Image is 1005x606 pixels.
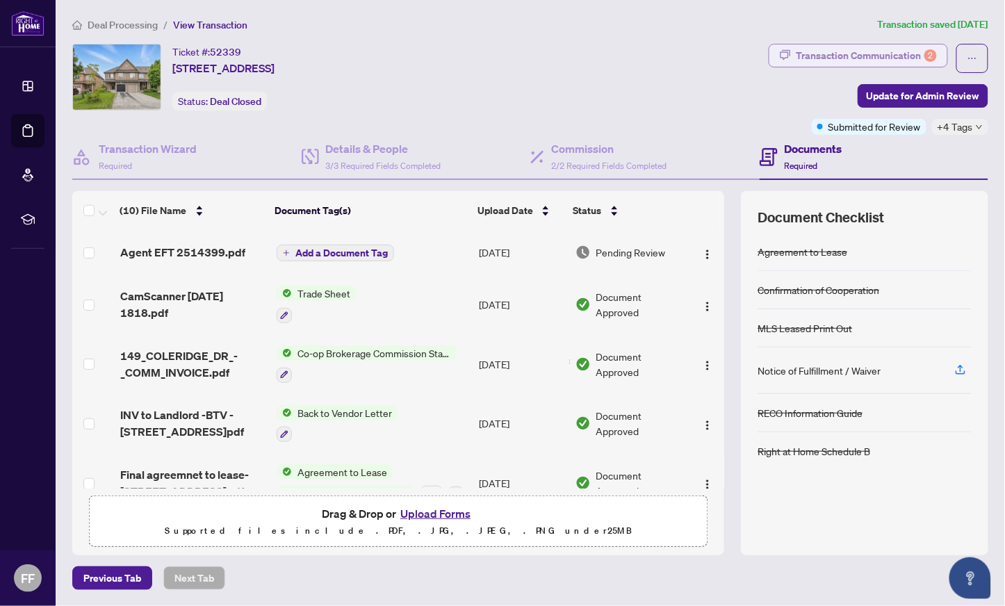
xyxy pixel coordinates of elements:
span: down [976,124,983,131]
span: Confirmation of Cooperation [292,486,415,501]
td: [DATE] [473,394,570,454]
td: [DATE] [473,275,570,334]
img: Logo [702,360,713,371]
span: [STREET_ADDRESS] [172,60,275,76]
button: Logo [696,241,719,263]
span: Add a Document Tag [295,248,388,258]
img: Document Status [575,297,591,312]
span: Document Approved [596,468,685,498]
button: Next Tab [163,566,225,590]
img: Document Status [575,357,591,372]
span: Drag & Drop or [322,505,475,523]
img: Logo [702,249,713,260]
td: [DATE] [473,453,570,513]
img: Status Icon [277,486,292,501]
span: Agreement to Lease [292,464,393,480]
button: Add a Document Tag [277,244,394,262]
div: Confirmation of Cooperation [758,282,879,297]
span: INV to Landlord -BTV - [STREET_ADDRESS]pdf [120,407,265,440]
span: Co-op Brokerage Commission Statement [292,345,457,361]
th: Document Tag(s) [269,191,472,230]
span: (10) File Name [120,203,187,218]
button: Add a Document Tag [277,245,394,261]
span: +4 Tags [938,119,973,135]
span: Document Approved [596,349,685,379]
div: Notice of Fulfillment / Waiver [758,363,881,378]
img: Logo [702,420,713,431]
button: Logo [696,412,719,434]
p: Supported files include .PDF, .JPG, .JPEG, .PNG under 25 MB [98,523,698,539]
span: Previous Tab [83,567,141,589]
span: Document Checklist [758,208,884,227]
span: Document Approved [596,408,685,439]
img: IMG-N12372236_1.jpg [73,44,161,110]
span: ellipsis [967,54,977,63]
img: Status Icon [277,464,292,480]
img: Document Status [575,245,591,260]
span: Document Approved [596,289,685,320]
span: FF [21,568,35,588]
button: Status IconBack to Vendor Letter [277,405,398,443]
button: Logo [696,293,719,316]
button: Logo [696,472,719,494]
h4: Details & People [326,140,441,157]
img: logo [11,10,44,36]
span: 3/3 Required Fields Completed [326,161,441,171]
span: home [72,20,82,30]
img: Status Icon [277,345,292,361]
span: Agent EFT 2514399.pdf [120,244,245,261]
h4: Commission [551,140,667,157]
button: Status IconTrade Sheet [277,286,356,323]
div: Ticket #: [172,44,241,60]
span: Deal Closed [210,95,261,108]
span: Upload Date [477,203,533,218]
span: View Transaction [173,19,247,31]
span: Drag & Drop orUpload FormsSupported files include .PDF, .JPG, .JPEG, .PNG under25MB [90,496,707,548]
div: MLS Leased Print Out [758,320,852,336]
span: Trade Sheet [292,286,356,301]
span: Pending Review [596,245,666,260]
button: Logo [696,353,719,375]
img: Document Status [575,416,591,431]
span: Required [785,161,818,171]
div: Transaction Communication [796,44,937,67]
span: 2/2 Required Fields Completed [551,161,667,171]
span: Required [99,161,132,171]
button: Transaction Communication2 [769,44,948,67]
div: 2 [924,49,937,62]
td: [DATE] [473,230,570,275]
img: Status Icon [277,286,292,301]
button: Update for Admin Review [858,84,988,108]
span: Deal Processing [88,19,158,31]
h4: Documents [785,140,842,157]
span: plus [283,249,290,256]
img: Document Status [575,475,591,491]
li: / [163,17,167,33]
th: Upload Date [472,191,568,230]
span: CamScanner [DATE] 1818.pdf [120,288,265,321]
img: Logo [702,301,713,312]
h4: Transaction Wizard [99,140,197,157]
span: 52339 [210,46,241,58]
div: Agreement to Lease [758,244,847,259]
span: Update for Admin Review [867,85,979,107]
button: Open asap [949,557,991,599]
th: Status [568,191,687,230]
span: Final agreemnet to lease-[STREET_ADDRESS]pdf [120,466,265,500]
div: + 1 [420,486,443,501]
td: [DATE] [473,334,570,394]
div: Status: [172,92,267,110]
button: Status IconAgreement to LeaseStatus IconConfirmation of Cooperation+1 [277,464,464,502]
div: RECO Information Guide [758,405,863,420]
img: Status Icon [277,405,292,420]
span: Back to Vendor Letter [292,405,398,420]
th: (10) File Name [115,191,270,230]
span: Status [573,203,602,218]
button: Previous Tab [72,566,152,590]
div: Right at Home Schedule B [758,443,870,459]
button: Upload Forms [396,505,475,523]
button: Status IconCo-op Brokerage Commission Statement [277,345,457,383]
span: 149_COLERIDGE_DR_-_COMM_INVOICE.pdf [120,347,265,381]
img: Logo [702,479,713,490]
article: Transaction saved [DATE] [878,17,988,33]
